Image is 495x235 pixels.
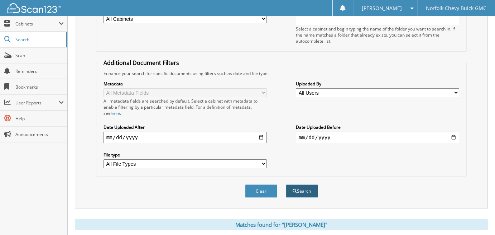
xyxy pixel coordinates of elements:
div: Enhance your search for specific documents using filters such as date and file type. [100,70,463,76]
span: Reminders [15,68,64,74]
input: start [104,132,267,143]
label: File type [104,152,267,158]
div: All metadata fields are searched by default. Select a cabinet with metadata to enable filtering b... [104,98,267,116]
span: Help [15,116,64,122]
img: scan123-logo-white.svg [7,3,61,13]
div: Matches found for "[PERSON_NAME]" [75,219,488,230]
span: Scan [15,52,64,58]
span: Cabinets [15,21,59,27]
a: here [111,110,120,116]
label: Metadata [104,81,267,87]
span: Bookmarks [15,84,64,90]
legend: Additional Document Filters [100,59,183,67]
label: Uploaded By [296,81,459,87]
label: Date Uploaded Before [296,124,459,130]
span: Search [15,37,63,43]
button: Clear [245,184,277,198]
label: Date Uploaded After [104,124,267,130]
iframe: Chat Widget [459,201,495,235]
span: User Reports [15,100,59,106]
span: Norfolk Chevy Buick GMC [426,6,486,10]
button: Search [286,184,318,198]
span: Announcements [15,131,64,137]
input: end [296,132,459,143]
div: Select a cabinet and begin typing the name of the folder you want to search in. If the name match... [296,26,459,44]
span: [PERSON_NAME] [362,6,402,10]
